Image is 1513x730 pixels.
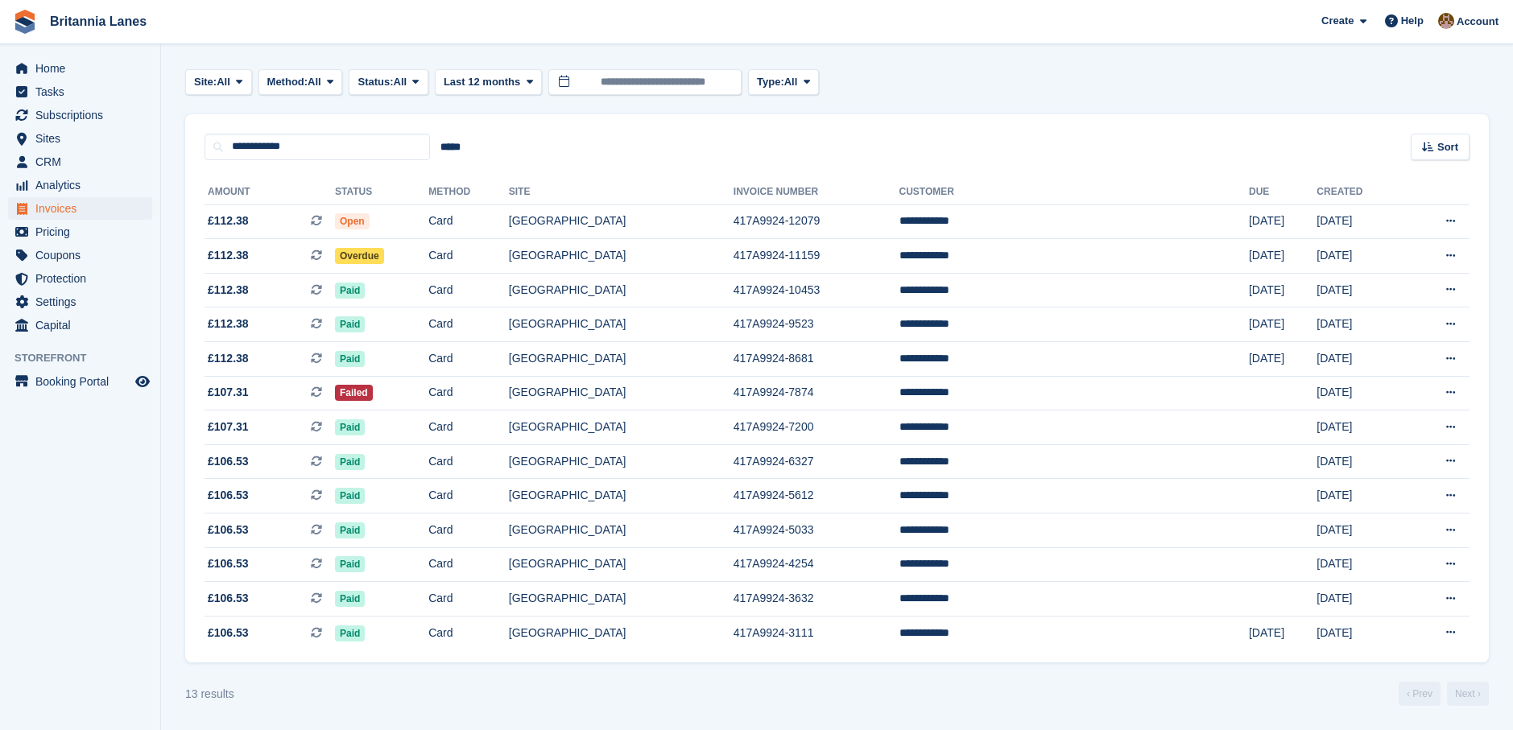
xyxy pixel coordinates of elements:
span: Open [335,213,370,229]
span: Paid [335,351,365,367]
span: All [308,74,321,90]
span: Paid [335,522,365,538]
a: menu [8,174,152,196]
span: £106.53 [208,590,249,607]
td: 417A9924-3632 [734,582,899,617]
a: menu [8,57,152,80]
td: 417A9924-9523 [734,307,899,342]
button: Site: All [185,69,252,96]
th: Amount [205,179,335,205]
span: Pricing [35,221,132,243]
td: [DATE] [1317,582,1404,617]
td: [GEOGRAPHIC_DATA] [509,410,734,445]
span: Subscriptions [35,104,132,126]
td: Card [428,616,509,650]
td: Card [428,204,509,239]
th: Customer [899,179,1249,205]
td: [GEOGRAPHIC_DATA] [509,273,734,307]
td: [DATE] [1249,273,1317,307]
td: 417A9924-12079 [734,204,899,239]
td: [GEOGRAPHIC_DATA] [509,376,734,410]
td: 417A9924-4254 [734,547,899,582]
span: Invoices [35,197,132,220]
td: Card [428,444,509,479]
a: Britannia Lanes [43,8,153,35]
td: Card [428,410,509,445]
td: [DATE] [1249,616,1317,650]
span: £106.53 [208,625,249,641]
td: Card [428,582,509,617]
nav: Page [1395,682,1492,706]
th: Created [1317,179,1404,205]
span: All [217,74,230,90]
a: menu [8,197,152,220]
td: [DATE] [1317,547,1404,582]
span: Booking Portal [35,370,132,393]
img: Admin [1438,13,1454,29]
td: [DATE] [1317,513,1404,548]
td: [GEOGRAPHIC_DATA] [509,616,734,650]
td: [GEOGRAPHIC_DATA] [509,342,734,377]
span: Paid [335,556,365,572]
a: Preview store [133,372,152,391]
th: Invoice Number [734,179,899,205]
td: [GEOGRAPHIC_DATA] [509,479,734,513]
td: [DATE] [1317,204,1404,239]
td: 417A9924-7200 [734,410,899,445]
td: [GEOGRAPHIC_DATA] [509,444,734,479]
span: Last 12 months [444,74,520,90]
span: Create [1321,13,1354,29]
td: Card [428,239,509,274]
span: Coupons [35,244,132,266]
button: Last 12 months [435,69,542,96]
td: Card [428,479,509,513]
th: Status [335,179,428,205]
a: menu [8,314,152,336]
td: 417A9924-8681 [734,342,899,377]
img: stora-icon-8386f47178a22dfd0bd8f6a31ec36ba5ce8667c1dd55bd0f319d3a0aa187defe.svg [13,10,37,34]
td: 417A9924-6327 [734,444,899,479]
a: menu [8,370,152,393]
td: [DATE] [1317,444,1404,479]
span: Paid [335,625,365,641]
span: Sites [35,127,132,150]
td: [DATE] [1317,376,1404,410]
th: Due [1249,179,1317,205]
span: £107.31 [208,384,249,401]
a: menu [8,291,152,313]
td: 417A9924-5612 [734,479,899,513]
td: [DATE] [1317,239,1404,274]
span: Protection [35,267,132,290]
a: menu [8,151,152,173]
span: Analytics [35,174,132,196]
span: £107.31 [208,419,249,435]
td: Card [428,342,509,377]
span: Paid [335,591,365,607]
th: Site [509,179,734,205]
span: Capital [35,314,132,336]
td: [GEOGRAPHIC_DATA] [509,547,734,582]
span: CRM [35,151,132,173]
span: £106.53 [208,522,249,538]
a: menu [8,80,152,103]
td: [DATE] [1249,342,1317,377]
td: Card [428,513,509,548]
span: Storefront [14,350,160,366]
span: All [784,74,798,90]
td: 417A9924-11159 [734,239,899,274]
button: Method: All [258,69,343,96]
span: £112.38 [208,350,249,367]
span: Paid [335,419,365,435]
span: Help [1401,13,1424,29]
td: Card [428,307,509,342]
td: [DATE] [1249,307,1317,342]
a: menu [8,104,152,126]
a: Next [1447,682,1489,706]
span: Failed [335,385,373,401]
span: Account [1457,14,1499,30]
span: Type: [757,74,784,90]
td: [DATE] [1317,616,1404,650]
td: 417A9924-10453 [734,273,899,307]
a: menu [8,221,152,243]
td: [GEOGRAPHIC_DATA] [509,513,734,548]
